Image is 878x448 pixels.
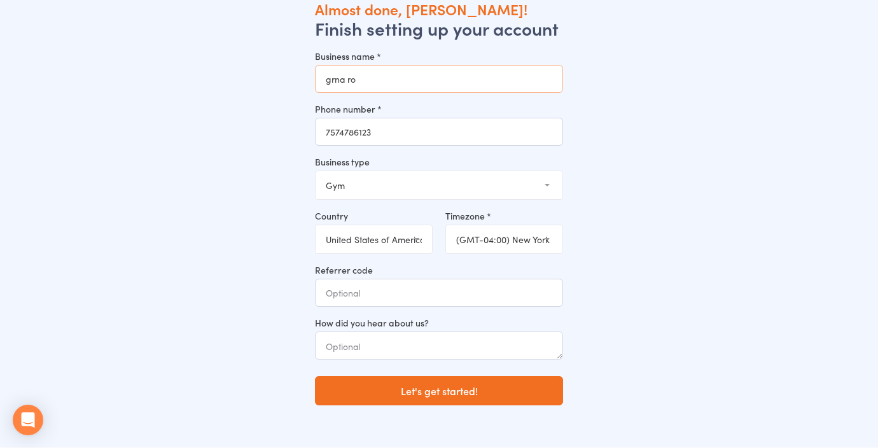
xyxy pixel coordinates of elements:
label: How did you hear about us? [315,316,563,329]
input: Phone number [315,118,563,146]
label: Timezone * [445,209,563,222]
button: Let's get started! [315,376,563,405]
h2: Finish setting up your account [315,18,563,38]
label: Referrer code [315,263,563,276]
label: Business type [315,155,563,168]
input: Business name [315,65,563,93]
label: Country [315,209,433,222]
label: Business name * [315,50,563,62]
div: Open Intercom Messenger [13,405,43,435]
input: Optional [315,279,563,307]
label: Phone number * [315,102,563,115]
